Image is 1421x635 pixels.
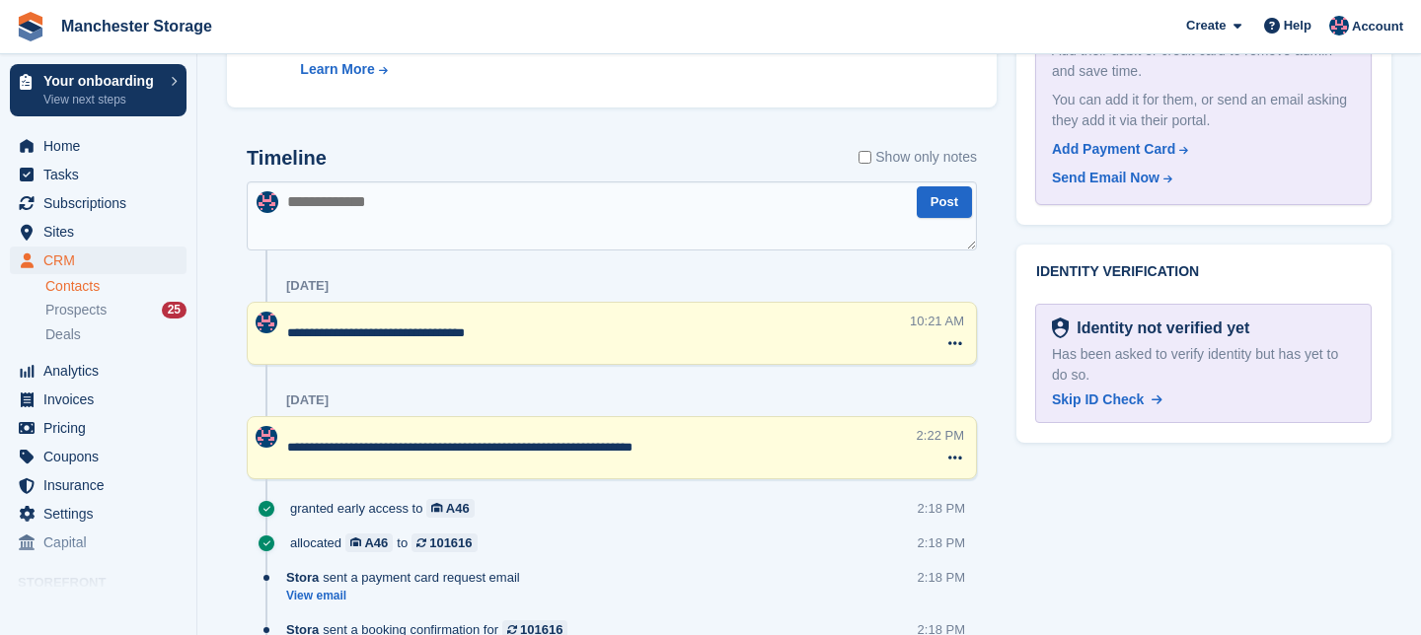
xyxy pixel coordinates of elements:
a: menu [10,357,187,385]
span: Invoices [43,386,162,413]
div: [DATE] [286,278,329,294]
span: Analytics [43,357,162,385]
p: View next steps [43,91,161,108]
a: 101616 [411,533,477,552]
a: menu [10,161,187,188]
span: Subscriptions [43,189,162,217]
div: 2:22 PM [917,426,964,445]
div: 2:18 PM [918,499,965,518]
span: Account [1352,17,1403,36]
div: You can add it for them, or send an email asking they add it via their portal. [1052,90,1355,131]
div: 10:21 AM [910,312,964,330]
img: stora-icon-8386f47178a22dfd0bd8f6a31ec36ba5ce8667c1dd55bd0f319d3a0aa187defe.svg [16,12,45,41]
label: Show only notes [859,147,977,168]
h2: Identity verification [1036,264,1372,280]
a: menu [10,218,187,246]
a: Add Payment Card [1052,139,1347,160]
div: [DATE] [286,392,329,408]
span: Settings [43,500,162,528]
span: Insurance [43,471,162,499]
a: Learn More [300,59,722,80]
div: sent a payment card request email [286,568,530,587]
a: View email [286,588,530,604]
span: Deals [45,325,81,344]
div: 101616 [429,533,472,552]
div: A46 [446,499,470,518]
span: Sites [43,218,162,246]
div: Add their debit or credit card to remove admin and save time. [1052,40,1355,82]
span: Skip ID Check [1052,391,1144,407]
a: Your onboarding View next steps [10,64,187,116]
div: allocated to [286,533,487,552]
div: Identity not verified yet [1069,317,1249,340]
a: menu [10,414,187,442]
span: Help [1284,16,1311,35]
a: Prospects 25 [45,300,187,320]
p: Your onboarding [43,74,161,88]
span: Tasks [43,161,162,188]
div: granted early access to [286,499,485,518]
div: Learn More [300,59,374,80]
span: Home [43,132,162,160]
span: Create [1186,16,1226,35]
a: A46 [345,533,393,552]
div: Add Payment Card [1052,139,1175,160]
span: Storefront [18,573,196,593]
a: menu [10,247,187,274]
span: Capital [43,529,162,556]
a: Skip ID Check [1052,389,1162,410]
a: Deals [45,324,187,345]
a: A46 [426,499,474,518]
span: Prospects [45,301,107,319]
span: Pricing [43,414,162,442]
a: menu [10,386,187,413]
button: Post [917,186,972,219]
a: menu [10,443,187,470]
a: Contacts [45,277,187,296]
a: menu [10,132,187,160]
h2: Timeline [247,147,327,170]
input: Show only notes [859,147,871,168]
div: A46 [364,533,388,552]
a: menu [10,529,187,556]
div: 2:18 PM [918,533,965,552]
div: 25 [162,302,187,318]
a: Manchester Storage [53,10,220,42]
span: Coupons [43,443,162,470]
div: Send Email Now [1052,168,1159,188]
div: Has been asked to verify identity but has yet to do so. [1052,344,1355,386]
a: menu [10,471,187,499]
a: menu [10,500,187,528]
div: 2:18 PM [918,568,965,587]
span: Stora [286,568,319,587]
img: Identity Verification Ready [1052,317,1069,339]
span: CRM [43,247,162,274]
a: menu [10,189,187,217]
